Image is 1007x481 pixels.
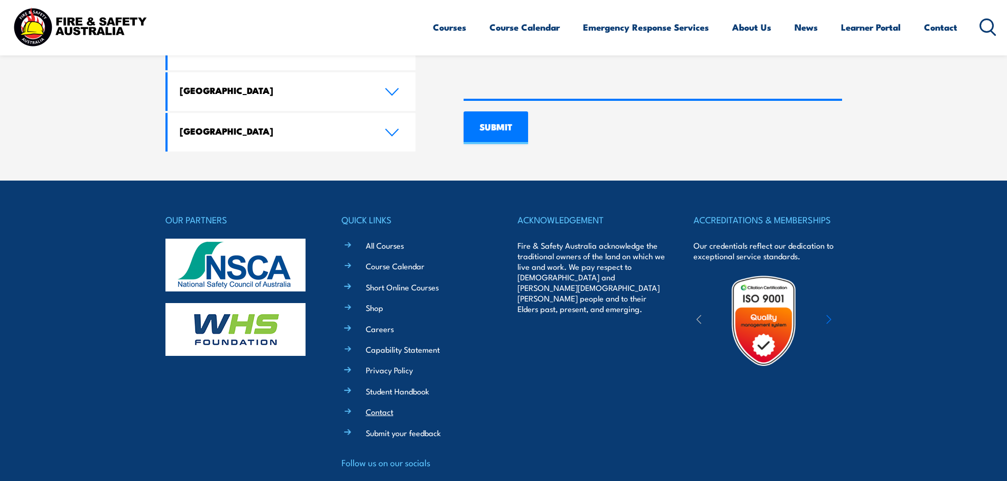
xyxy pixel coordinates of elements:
a: Shop [366,302,383,313]
a: [GEOGRAPHIC_DATA] [168,72,416,111]
a: Course Calendar [489,13,560,41]
a: Student Handbook [366,385,429,397]
h4: ACKNOWLEDGEMENT [518,212,666,227]
a: All Courses [366,240,404,251]
input: SUBMIT [464,111,528,144]
a: Contact [924,13,957,41]
h4: [GEOGRAPHIC_DATA] [180,125,369,137]
img: nsca-logo-footer [165,239,306,291]
a: About Us [732,13,771,41]
p: Our credentials reflect our dedication to exceptional service standards. [694,240,842,261]
h4: [GEOGRAPHIC_DATA] [180,84,369,96]
h4: Follow us on our socials [341,455,489,470]
a: Privacy Policy [366,364,413,375]
a: Short Online Courses [366,281,439,293]
a: Careers [366,323,394,334]
img: whs-logo-footer [165,303,306,356]
h4: OUR PARTNERS [165,212,313,227]
a: Submit your feedback [366,427,441,438]
h4: [GEOGRAPHIC_DATA] [180,44,369,55]
h4: ACCREDITATIONS & MEMBERSHIPS [694,212,842,227]
a: Courses [433,13,466,41]
a: News [794,13,818,41]
a: Contact [366,406,393,417]
a: Emergency Response Services [583,13,709,41]
img: Untitled design (19) [717,275,810,367]
a: Capability Statement [366,344,440,355]
a: [GEOGRAPHIC_DATA] [168,113,416,152]
a: Course Calendar [366,260,424,271]
p: Fire & Safety Australia acknowledge the traditional owners of the land on which we live and work.... [518,240,666,314]
a: Learner Portal [841,13,901,41]
iframe: reCAPTCHA [464,58,624,99]
img: ewpa-logo [810,303,902,339]
h4: QUICK LINKS [341,212,489,227]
